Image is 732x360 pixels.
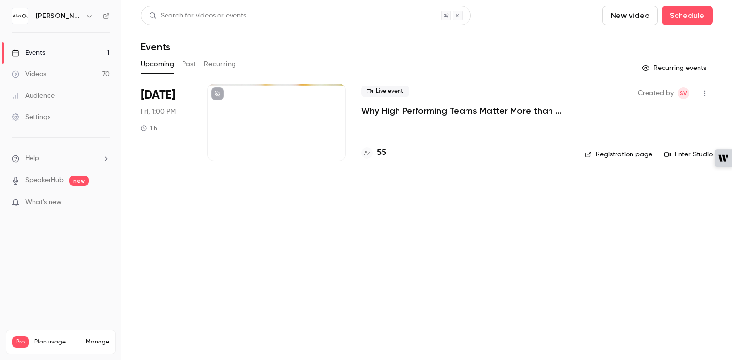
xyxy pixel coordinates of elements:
div: Sep 19 Fri, 1:00 PM (Europe/Stockholm) [141,84,192,161]
div: Settings [12,112,50,122]
span: Created by [638,87,674,99]
img: Alva Labs [12,8,28,24]
a: Why High Performing Teams Matter More than Ever [361,105,569,117]
a: Registration page [585,150,652,159]
button: Recurring [204,56,236,72]
span: Plan usage [34,338,80,346]
a: Enter Studio [664,150,713,159]
iframe: Noticeable Trigger [98,198,110,207]
a: 55 [361,146,386,159]
a: SpeakerHub [25,175,64,186]
span: What's new [25,197,62,207]
a: Manage [86,338,109,346]
span: Sara Vinell [678,87,689,99]
div: Events [12,48,45,58]
div: Search for videos or events [149,11,246,21]
button: Recurring events [637,60,713,76]
span: Pro [12,336,29,348]
span: Help [25,154,39,164]
h1: Events [141,41,170,52]
span: new [69,176,89,186]
span: Fri, 1:00 PM [141,107,176,117]
h4: 55 [377,146,386,159]
span: Live event [361,86,409,97]
li: help-dropdown-opener [12,154,110,164]
span: [DATE] [141,87,175,103]
h6: [PERSON_NAME] Labs [36,11,82,21]
div: 1 h [141,124,157,132]
div: Videos [12,69,46,79]
button: Schedule [662,6,713,25]
button: New video [602,6,658,25]
button: Past [182,56,196,72]
div: Audience [12,91,55,101]
span: SV [680,87,687,99]
button: Upcoming [141,56,174,72]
